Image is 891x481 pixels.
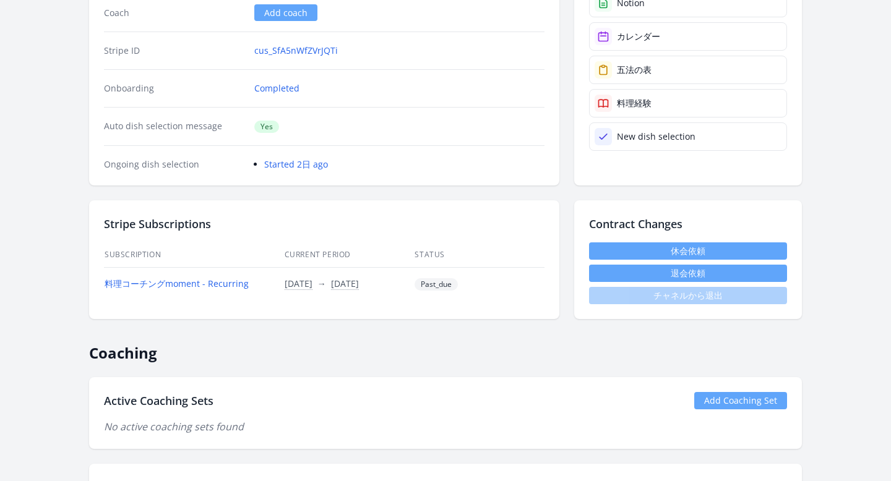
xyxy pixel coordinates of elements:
button: [DATE] [331,278,359,290]
h2: Coaching [89,334,802,362]
span: チャネルから退出 [589,287,787,304]
dt: Stripe ID [104,45,244,57]
h2: Stripe Subscriptions [104,215,544,232]
dt: Auto dish selection message [104,120,244,133]
div: カレンダー [617,30,660,43]
a: Add Coaching Set [694,392,787,409]
h2: Contract Changes [589,215,787,232]
span: → [317,278,326,289]
a: cus_SfA5nWfZVrJQTi [254,45,338,57]
a: 料理経験 [589,89,787,117]
button: [DATE] [285,278,312,290]
dt: Coach [104,7,244,19]
a: カレンダー [589,22,787,51]
a: Add coach [254,4,317,21]
p: No active coaching sets found [104,419,787,434]
div: 料理経験 [617,97,652,109]
th: Current Period [284,242,415,268]
span: Yes [254,121,279,133]
span: Past_due [415,278,458,291]
div: 五法の表 [617,64,652,76]
a: 料理コーチングmoment - Recurring [105,278,249,289]
th: Subscription [104,242,284,268]
a: 五法の表 [589,56,787,84]
button: 退会依頼 [589,265,787,282]
div: New dish selection [617,130,695,143]
a: Started 2日 ago [264,158,328,170]
th: Status [414,242,544,268]
dt: Onboarding [104,82,244,95]
a: New dish selection [589,122,787,151]
dt: Ongoing dish selection [104,158,244,171]
a: 休会依頼 [589,242,787,260]
h2: Active Coaching Sets [104,392,213,409]
a: Completed [254,82,299,95]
